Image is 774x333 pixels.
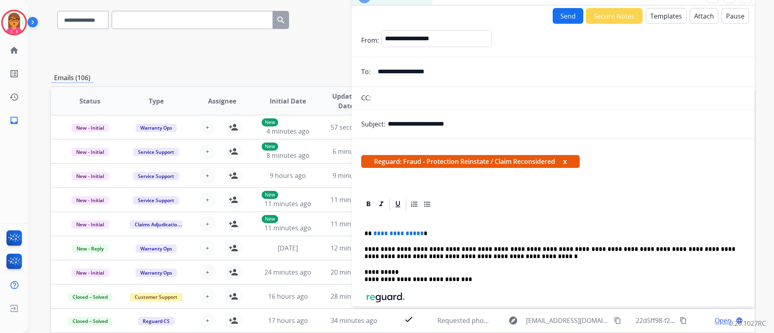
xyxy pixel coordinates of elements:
[133,196,179,205] span: Service Support
[270,96,306,106] span: Initial Date
[563,157,567,166] button: x
[361,155,580,168] span: Reguard: Fraud - Protection Reinstate / Claim Reconsidered
[262,143,278,151] p: New
[229,147,238,156] mat-icon: person_add
[200,264,216,280] button: +
[636,316,757,325] span: 22d5ff98-f2aa-40dd-9407-d913ac4aa312
[200,168,216,184] button: +
[331,292,377,301] span: 28 minutes ago
[266,127,310,136] span: 4 minutes ago
[200,312,216,329] button: +
[208,96,236,106] span: Assignee
[229,195,238,205] mat-icon: person_add
[262,191,278,199] p: New
[206,122,209,132] span: +
[3,11,25,34] img: avatar
[229,292,238,301] mat-icon: person_add
[135,269,177,277] span: Warranty Ops
[361,35,379,45] p: From:
[68,293,112,301] span: Closed – Solved
[149,96,164,106] span: Type
[270,171,306,180] span: 9 hours ago
[362,198,375,210] div: Bold
[130,220,185,229] span: Claims Adjudication
[71,148,109,156] span: New - Initial
[206,147,209,156] span: +
[229,219,238,229] mat-icon: person_add
[331,195,377,204] span: 11 minutes ago
[392,198,404,210] div: Underline
[331,268,377,277] span: 20 minutes ago
[71,220,109,229] span: New - Initial
[328,91,364,111] span: Updated Date
[331,123,378,132] span: 57 seconds ago
[361,67,370,77] p: To:
[200,288,216,304] button: +
[133,148,179,156] span: Service Support
[138,317,175,325] span: Reguard CS
[268,316,308,325] span: 17 hours ago
[276,15,286,25] mat-icon: search
[278,244,298,252] span: [DATE]
[331,219,377,228] span: 11 minutes ago
[9,92,19,102] mat-icon: history
[729,319,766,328] p: 0.20.1027RC
[264,223,311,232] span: 11 minutes ago
[553,8,583,24] button: Send
[229,267,238,277] mat-icon: person_add
[9,46,19,55] mat-icon: home
[736,317,743,324] mat-icon: language
[79,96,100,106] span: Status
[331,244,377,252] span: 12 minutes ago
[71,196,109,205] span: New - Initial
[200,240,216,256] button: +
[333,147,376,156] span: 6 minutes ago
[200,192,216,208] button: +
[722,8,749,24] button: Pause
[229,122,238,132] mat-icon: person_add
[690,8,718,24] button: Attach
[71,172,109,180] span: New - Initial
[508,316,518,325] mat-icon: explore
[72,244,108,253] span: New - Reply
[526,316,609,325] span: [EMAIL_ADDRESS][DOMAIN_NAME]
[68,317,112,325] span: Closed – Solved
[680,317,687,324] mat-icon: content_copy
[206,267,209,277] span: +
[404,314,414,324] mat-icon: check
[71,124,109,132] span: New - Initial
[200,119,216,135] button: +
[206,243,209,253] span: +
[135,244,177,253] span: Warranty Ops
[206,195,209,205] span: +
[361,93,371,103] p: CC:
[333,171,376,180] span: 9 minutes ago
[206,316,209,325] span: +
[361,119,385,129] p: Subject:
[715,316,731,325] span: Open
[200,143,216,159] button: +
[200,216,216,232] button: +
[9,69,19,79] mat-icon: list_alt
[266,151,310,160] span: 8 minutes ago
[437,316,493,325] span: Requested photos
[262,118,278,126] p: New
[206,171,209,180] span: +
[646,8,687,24] button: Templates
[206,219,209,229] span: +
[229,243,238,253] mat-icon: person_add
[375,198,387,210] div: Italic
[229,171,238,180] mat-icon: person_add
[71,269,109,277] span: New - Initial
[135,124,177,132] span: Warranty Ops
[206,292,209,301] span: +
[614,317,621,324] mat-icon: content_copy
[264,199,311,208] span: 11 minutes ago
[408,198,420,210] div: Ordered List
[9,116,19,125] mat-icon: inbox
[262,215,278,223] p: New
[586,8,643,24] button: Secure Notes
[133,172,179,180] span: Service Support
[268,292,308,301] span: 16 hours ago
[421,198,433,210] div: Bullet List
